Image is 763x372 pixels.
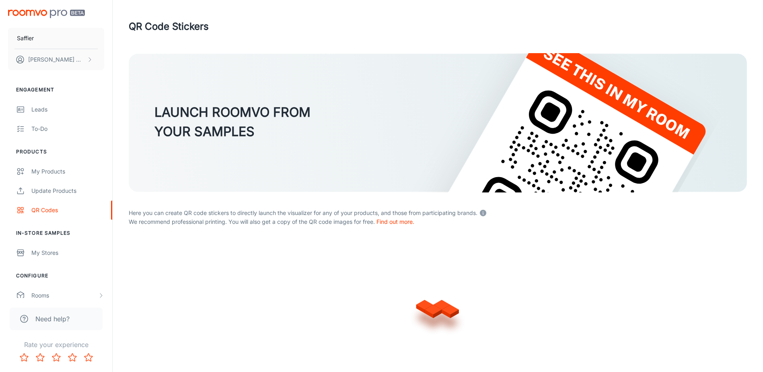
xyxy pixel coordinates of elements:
[8,28,104,49] button: Saffier
[8,10,85,18] img: Roomvo PRO Beta
[6,340,106,349] p: Rate your experience
[31,186,104,195] div: Update Products
[129,217,747,226] p: We recommend professional printing. You will also get a copy of the QR code images for free.
[80,349,97,366] button: Rate 5 star
[31,167,104,176] div: My Products
[35,314,70,324] span: Need help?
[28,55,85,64] p: [PERSON_NAME] Meijer
[376,218,414,225] a: Find out more.
[31,206,104,215] div: QR Codes
[31,124,104,133] div: To-do
[48,349,64,366] button: Rate 3 star
[129,207,747,217] p: Here you can create QR code stickers to directly launch the visualizer for any of your products, ...
[32,349,48,366] button: Rate 2 star
[17,34,34,43] p: Saffier
[16,349,32,366] button: Rate 1 star
[129,19,209,34] h1: QR Code Stickers
[154,103,311,141] h3: LAUNCH ROOMVO FROM YOUR SAMPLES
[31,248,104,257] div: My Stores
[31,291,98,300] div: Rooms
[8,49,104,70] button: [PERSON_NAME] Meijer
[64,349,80,366] button: Rate 4 star
[31,105,104,114] div: Leads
